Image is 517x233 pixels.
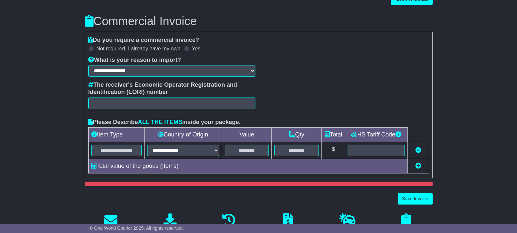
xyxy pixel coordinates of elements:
[138,119,182,125] span: ALL THE ITEMS
[88,119,241,126] label: Please Describe inside your package.
[398,193,432,205] button: Save Invoice
[85,15,433,28] h3: Commercial Invoice
[90,225,184,231] span: © One World Courier 2025. All rights reserved.
[88,37,199,44] label: Do you require a commercial invoice?
[322,128,345,142] td: Total
[88,81,255,96] label: The receiver's Economic Operator Registration and Identification (EORI) number
[415,147,421,153] a: Remove this item
[272,128,322,142] td: Qty
[222,128,272,142] td: Value
[88,162,402,170] div: Total value of the goods ( Items)
[345,128,407,142] td: HS Tariff Code
[88,128,144,142] td: Item Type
[88,57,181,64] label: What is your reason to import?
[144,128,222,142] td: Country of Origin
[192,45,200,52] label: Yes
[415,163,421,169] a: Add new item
[96,45,181,52] label: Not required, I already have my own
[322,142,345,159] td: $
